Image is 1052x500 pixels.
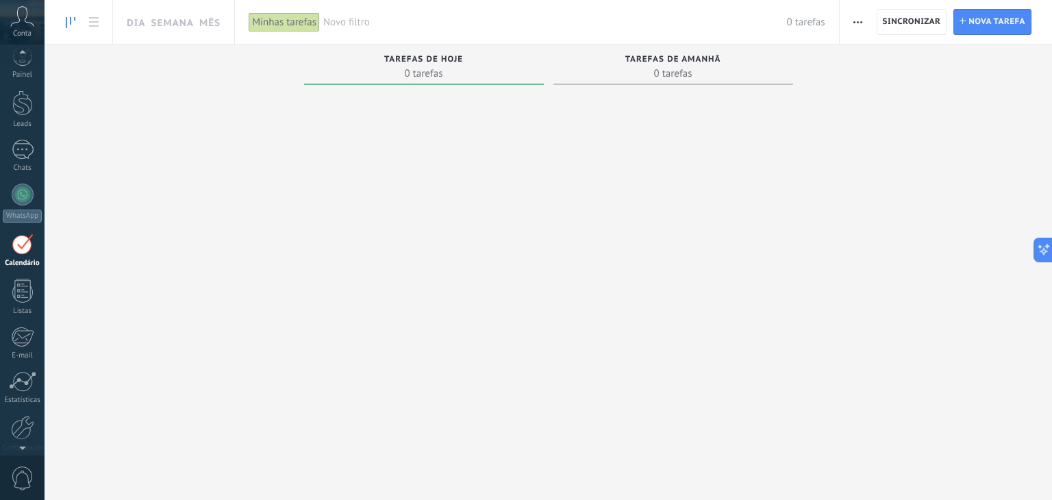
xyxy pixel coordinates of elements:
[883,18,941,26] span: Sincronizar
[625,55,721,64] span: Tarefas de amanhã
[3,396,42,405] div: Estatísticas
[787,16,825,29] span: 0 tarefas
[311,66,537,80] span: 0 tarefas
[59,9,82,36] a: Quadro de tarefas
[3,71,42,79] div: Painel
[560,55,786,66] div: Tarefas de amanhã
[13,29,32,38] span: Conta
[3,210,42,223] div: WhatsApp
[3,307,42,316] div: Listas
[384,55,463,64] span: Tarefas de hoje
[311,55,537,66] div: Tarefas de hoje
[3,164,42,173] div: Chats
[953,9,1031,35] button: Nova tarefa
[848,9,868,35] button: Mais
[3,120,42,129] div: Leads
[249,12,320,32] div: Minhas tarefas
[3,351,42,360] div: E-mail
[3,259,42,268] div: Calendário
[560,66,786,80] span: 0 tarefas
[877,9,947,35] button: Sincronizar
[323,16,787,29] span: Novo filtro
[82,9,105,36] a: Lista de tarefas
[968,10,1025,34] span: Nova tarefa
